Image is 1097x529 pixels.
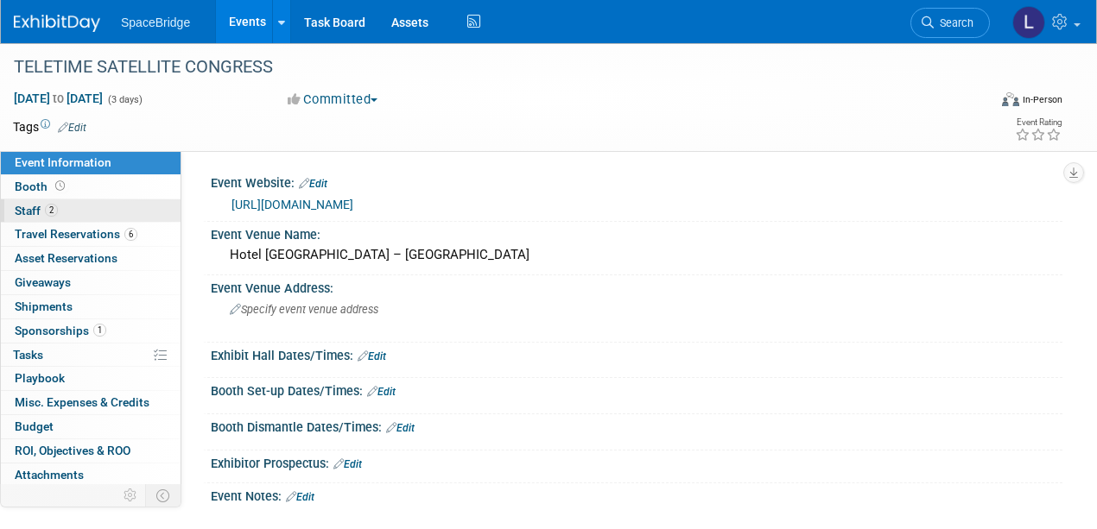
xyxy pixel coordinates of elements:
[333,458,362,470] a: Edit
[934,16,973,29] span: Search
[910,90,1063,116] div: Event Format
[58,122,86,134] a: Edit
[211,483,1062,506] div: Event Notes:
[1015,118,1062,127] div: Event Rating
[1002,92,1019,106] img: Format-Inperson.png
[13,91,104,106] span: [DATE] [DATE]
[910,8,990,38] a: Search
[1,151,181,174] a: Event Information
[15,227,137,241] span: Travel Reservations
[45,204,58,217] span: 2
[15,419,54,433] span: Budget
[211,378,1062,400] div: Booth Set-up Dates/Times:
[15,251,117,265] span: Asset Reservations
[1,271,181,294] a: Giveaways
[211,343,1062,365] div: Exhibit Hall Dates/Times:
[367,386,396,398] a: Edit
[1,367,181,390] a: Playbook
[1,247,181,270] a: Asset Reservations
[1,223,181,246] a: Travel Reservations6
[358,350,386,362] a: Edit
[286,491,314,503] a: Edit
[15,179,68,193] span: Booth
[93,324,106,337] span: 1
[1022,93,1062,106] div: In-Person
[15,299,73,313] span: Shipments
[50,91,67,105] span: to
[211,170,1062,192] div: Event Website:
[1,391,181,414] a: Misc. Expenses & Credits
[1,295,181,318] a: Shipments
[1,319,181,343] a: Sponsorships1
[146,484,181,507] td: Toggle Event Tabs
[106,94,143,105] span: (3 days)
[386,422,415,434] a: Edit
[15,275,71,289] span: Giveaways
[1,175,181,198] a: Booth
[13,348,43,362] span: Tasks
[124,228,137,241] span: 6
[15,155,111,169] span: Event Information
[15,395,149,409] span: Misc. Expenses & Credits
[15,444,130,457] span: ROI, Objectives & ROO
[15,468,84,482] span: Attachments
[231,198,353,211] a: [URL][DOMAIN_NAME]
[211,275,1062,297] div: Event Venue Address:
[15,371,65,385] span: Playbook
[14,15,100,32] img: ExhibitDay
[224,242,1049,268] div: Hotel [GEOGRAPHIC_DATA] – [GEOGRAPHIC_DATA]
[1,415,181,438] a: Budget
[121,16,190,29] span: SpaceBridge
[211,414,1062,437] div: Booth Dismantle Dates/Times:
[1,343,181,367] a: Tasks
[15,324,106,337] span: Sponsorships
[1,463,181,487] a: Attachments
[282,91,384,109] button: Committed
[299,178,327,190] a: Edit
[230,303,378,316] span: Specify event venue address
[1,199,181,223] a: Staff2
[8,52,973,83] div: TELETIME SATELLITE CONGRESS
[211,450,1062,473] div: Exhibitor Prospectus:
[13,118,86,135] td: Tags
[116,484,146,507] td: Personalize Event Tab Strip
[52,179,68,192] span: Booth not reserved yet
[1012,6,1045,39] img: Luminita Oprescu
[1,439,181,463] a: ROI, Objectives & ROO
[15,204,58,217] span: Staff
[211,222,1062,243] div: Event Venue Name:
